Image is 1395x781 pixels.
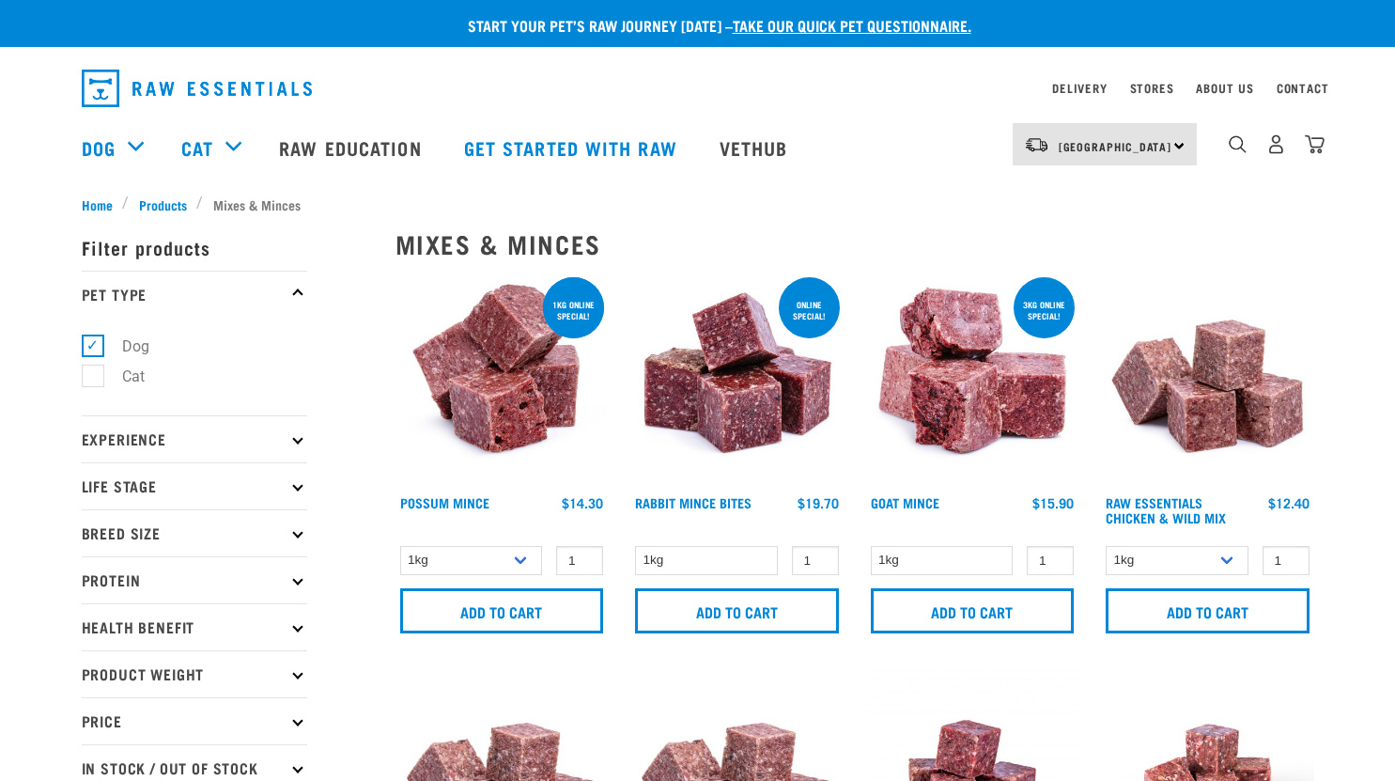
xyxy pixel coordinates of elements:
[92,365,152,388] label: Cat
[82,603,307,650] p: Health Benefit
[92,335,157,358] label: Dog
[1024,136,1049,153] img: van-moving.png
[543,290,604,330] div: 1kg online special!
[1106,499,1226,521] a: Raw Essentials Chicken & Wild Mix
[556,546,603,575] input: 1
[82,224,307,271] p: Filter products
[562,495,603,510] div: $14.30
[871,499,939,506] a: Goat Mince
[701,110,812,185] a: Vethub
[1014,290,1075,330] div: 3kg online special!
[82,509,307,556] p: Breed Size
[82,462,307,509] p: Life Stage
[792,546,839,575] input: 1
[1130,85,1174,91] a: Stores
[82,556,307,603] p: Protein
[260,110,444,185] a: Raw Education
[445,110,701,185] a: Get started with Raw
[395,273,609,487] img: 1102 Possum Mince 01
[395,229,1314,258] h2: Mixes & Minces
[1229,135,1247,153] img: home-icon-1@2x.png
[1052,85,1107,91] a: Delivery
[82,650,307,697] p: Product Weight
[1032,495,1074,510] div: $15.90
[1305,134,1325,154] img: home-icon@2x.png
[1263,546,1310,575] input: 1
[82,195,1314,214] nav: breadcrumbs
[82,415,307,462] p: Experience
[139,195,187,214] span: Products
[67,62,1329,115] nav: dropdown navigation
[635,499,752,506] a: Rabbit Mince Bites
[779,290,840,330] div: ONLINE SPECIAL!
[1196,85,1253,91] a: About Us
[82,271,307,318] p: Pet Type
[1027,546,1074,575] input: 1
[82,697,307,744] p: Price
[1101,273,1314,487] img: Pile Of Cubed Chicken Wild Meat Mix
[1266,134,1286,154] img: user.png
[129,195,196,214] a: Products
[866,273,1079,487] img: 1077 Wild Goat Mince 01
[871,588,1075,633] input: Add to cart
[400,588,604,633] input: Add to cart
[1268,495,1310,510] div: $12.40
[1059,143,1172,149] span: [GEOGRAPHIC_DATA]
[82,133,116,162] a: Dog
[635,588,839,633] input: Add to cart
[733,21,971,29] a: take our quick pet questionnaire.
[400,499,489,506] a: Possum Mince
[1106,588,1310,633] input: Add to cart
[82,70,312,107] img: Raw Essentials Logo
[1277,85,1329,91] a: Contact
[181,133,213,162] a: Cat
[82,195,123,214] a: Home
[82,195,113,214] span: Home
[798,495,839,510] div: $19.70
[630,273,844,487] img: Whole Minced Rabbit Cubes 01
